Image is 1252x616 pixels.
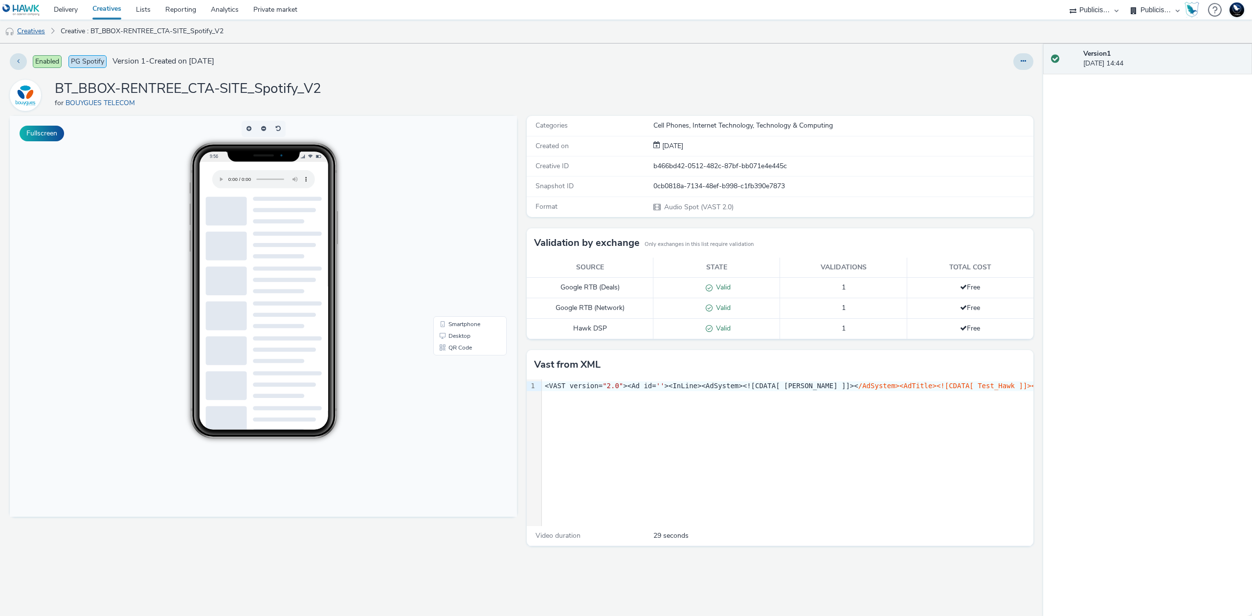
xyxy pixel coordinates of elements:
[439,205,470,211] span: Smartphone
[2,4,40,16] img: undefined Logo
[663,202,734,212] span: Audio Spot (VAST 2.0)
[425,226,495,238] li: QR Code
[660,141,683,151] div: Creation 22 August 2025, 14:44
[20,126,64,141] button: Fullscreen
[536,181,574,191] span: Snapshot ID
[960,324,980,333] span: Free
[536,531,581,540] span: Video duration
[653,161,1033,171] div: b466bd42-0512-482c-87bf-bb071e4e445c
[5,27,15,37] img: audio
[11,81,40,110] img: BOUYGUES TELECOM
[112,56,214,67] span: Version 1 - Created on [DATE]
[660,141,683,151] span: [DATE]
[536,202,558,211] span: Format
[713,324,731,333] span: Valid
[534,236,640,250] h3: Validation by exchange
[960,303,980,312] span: Free
[842,283,846,292] span: 1
[55,80,321,98] h1: BT_BBOX-RENTREE_CTA-SITE_Spotify_V2
[527,278,653,298] td: Google RTB (Deals)
[56,20,228,43] a: Creative : BT_BBOX-RENTREE_CTA-SITE_Spotify_V2
[425,214,495,226] li: Desktop
[527,298,653,319] td: Google RTB (Network)
[1185,2,1203,18] a: Hawk Academy
[66,98,139,108] a: BOUYGUES TELECOM
[527,318,653,339] td: Hawk DSP
[439,217,461,223] span: Desktop
[780,258,907,278] th: Validations
[536,141,569,151] span: Created on
[527,258,653,278] th: Source
[55,98,66,108] span: for
[33,55,62,68] span: Enabled
[713,283,731,292] span: Valid
[653,531,689,541] span: 29 seconds
[425,202,495,214] li: Smartphone
[527,381,537,391] div: 1
[603,382,623,390] span: "2.0"
[656,382,665,390] span: ''
[1083,49,1244,69] div: [DATE] 14:44
[10,90,45,100] a: BOUYGUES TELECOM
[439,229,462,235] span: QR Code
[536,121,568,130] span: Categories
[1083,49,1111,58] strong: Version 1
[842,324,846,333] span: 1
[534,357,601,372] h3: Vast from XML
[200,38,208,43] span: 9:56
[713,303,731,312] span: Valid
[653,121,1033,131] div: Cell Phones, Internet Technology, Technology & Computing
[536,161,569,171] span: Creative ID
[907,258,1033,278] th: Total cost
[68,55,107,68] span: PG Spotify
[960,283,980,292] span: Free
[858,382,1040,390] span: /AdSystem><AdTitle><![CDATA[ Test_Hawk ]]></
[653,258,780,278] th: State
[1230,2,1244,17] img: Support Hawk
[842,303,846,312] span: 1
[645,241,754,248] small: Only exchanges in this list require validation
[653,181,1033,191] div: 0cb0818a-7134-48ef-b998-c1fb390e7873
[1185,2,1199,18] img: Hawk Academy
